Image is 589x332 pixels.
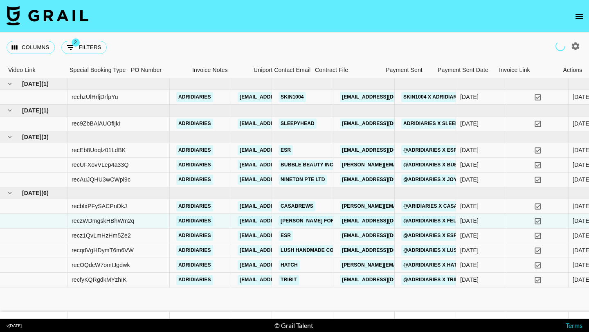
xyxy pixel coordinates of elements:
button: hide children [4,78,16,90]
a: [PERSON_NAME] FOR PERFUMES & COSMETICS TRADING CO. L.L.C [279,216,450,226]
span: ( 6 ) [41,189,49,197]
a: adridiaries [176,119,213,129]
div: Invoice Notes [188,62,250,78]
div: PO Number [127,62,188,78]
div: © Grail Talent [274,321,313,330]
a: [EMAIL_ADDRESS][DOMAIN_NAME] [238,216,329,226]
a: Casabrews [279,201,315,211]
span: Refreshing users, clients, campaigns... [553,39,567,53]
a: @adridiaries x Joy Plan [401,175,474,185]
div: Contract File [315,62,348,78]
div: PO Number [131,62,162,78]
a: Terms [566,321,582,329]
a: [EMAIL_ADDRESS][DOMAIN_NAME] [238,275,329,285]
div: reczWDmgskHBhWm2q [72,217,134,225]
a: [EMAIL_ADDRESS][DOMAIN_NAME] [340,145,432,155]
div: 15/07/2025 [460,146,479,154]
div: v [DATE] [7,323,22,328]
a: [PERSON_NAME][EMAIL_ADDRESS][DOMAIN_NAME] [340,160,473,170]
button: open drawer [571,8,587,25]
span: [DATE] [22,80,41,88]
a: Sleepyhead [279,119,317,129]
div: Video Link [4,62,65,78]
a: [EMAIL_ADDRESS][DOMAIN_NAME] [238,160,329,170]
a: [EMAIL_ADDRESS][DOMAIN_NAME] [238,201,329,211]
div: recfyKQRgdkMYzhIK [72,276,127,284]
a: Lush Handmade Cosmetics LTD [279,245,369,256]
a: adridiaries [176,260,213,270]
a: adridiaries [176,231,213,241]
div: rec9ZbBAlAUOfljki [72,119,120,128]
a: ESR [279,145,293,155]
button: Show filters [61,41,107,54]
div: 14/08/2025 [460,202,479,210]
a: @adridiaries x ESR [401,231,459,241]
img: Grail Talent [7,6,88,25]
div: recqdVgHDymT6m6VW [72,246,134,254]
a: Tribit [279,275,299,285]
a: Hatch [279,260,300,270]
div: Payment Sent Date [438,62,488,78]
div: 12/06/2025 [460,119,479,128]
div: Payment Sent [386,62,423,78]
a: [EMAIL_ADDRESS][DOMAIN_NAME] [340,92,432,102]
div: recbIxPFySACPnDkJ [72,202,127,210]
div: Invoice Notes [192,62,228,78]
span: ( 1 ) [41,106,49,114]
a: @adridiaries x ESR [401,145,459,155]
div: recAuJQHU3wCWpl9c [72,175,130,184]
div: recEb8Uoqlz01LdBK [72,146,126,154]
a: SKIN1004 [279,92,306,102]
a: Bubble Beauty Inc [279,160,335,170]
span: [DATE] [22,106,41,114]
div: Payment Sent [372,62,434,78]
div: Contract File [311,62,372,78]
a: adridiaries [176,216,213,226]
a: [EMAIL_ADDRESS][DOMAIN_NAME] [238,260,329,270]
a: [EMAIL_ADDRESS][DOMAIN_NAME] [238,145,329,155]
div: Actions [563,62,582,78]
a: Nineton Pte Ltd [279,175,327,185]
a: @adridiaries x Hatch [401,260,466,270]
a: [EMAIL_ADDRESS][DOMAIN_NAME] [238,92,329,102]
a: @aridiaries x casabrews [401,201,478,211]
button: hide children [4,187,16,199]
button: hide children [4,105,16,116]
a: [EMAIL_ADDRESS][DOMAIN_NAME] [340,231,432,241]
div: 31/07/2025 [460,175,479,184]
div: recOQdcW7omtJgdwk [72,261,130,269]
span: ( 1 ) [41,80,49,88]
div: 13/08/2025 [460,217,479,225]
a: @adridiaries x TRIBIT [401,275,465,285]
div: Invoice Link [495,62,556,78]
div: 13/08/2025 [460,261,479,269]
a: [EMAIL_ADDRESS][DOMAIN_NAME] [238,119,329,129]
a: adridiaries [176,175,213,185]
a: [PERSON_NAME][EMAIL_ADDRESS][PERSON_NAME][DOMAIN_NAME] [340,201,515,211]
div: Special Booking Type [70,62,126,78]
div: 20/07/2025 [460,161,479,169]
a: [EMAIL_ADDRESS][DOMAIN_NAME] [340,245,432,256]
a: adridiaries [176,201,213,211]
a: @adridiaries x Bubble [401,160,470,170]
a: adridiaries [176,245,213,256]
div: Special Booking Type [65,62,127,78]
a: [PERSON_NAME][EMAIL_ADDRESS][PERSON_NAME][PERSON_NAME][DOMAIN_NAME] [340,260,557,270]
span: [DATE] [22,189,41,197]
a: [EMAIL_ADDRESS][DOMAIN_NAME] [238,175,329,185]
div: Video Link [8,62,36,78]
button: hide children [4,131,16,143]
div: 13/08/2025 [460,276,479,284]
div: 24/08/2025 [460,231,479,240]
div: recz1QvLmHzHm5Ze2 [72,231,131,240]
a: adridiaries [176,275,213,285]
button: Select columns [7,41,55,54]
div: recUFXovVLep4a33Q [72,161,129,169]
div: Payment Sent Date [434,62,495,78]
div: Actions [556,62,589,78]
div: Uniport Contact Email [254,62,310,78]
div: Invoice Link [499,62,530,78]
a: ESR [279,231,293,241]
a: adridiaries [176,92,213,102]
span: ( 3 ) [41,133,49,141]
